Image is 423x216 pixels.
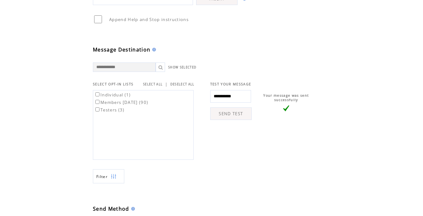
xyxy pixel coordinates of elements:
[109,17,189,22] span: Append Help and Stop instructions
[143,82,163,86] a: SELECT ALL
[94,107,125,113] label: Testers (3)
[94,92,131,98] label: Individual (1)
[93,205,129,212] span: Send Method
[94,100,148,105] label: Members [DATE] (90)
[95,107,99,111] input: Testers (3)
[95,92,99,96] input: Individual (1)
[170,82,195,86] a: DESELECT ALL
[93,82,133,86] span: SELECT OPT-IN LISTS
[168,65,196,69] a: SHOW SELECTED
[283,105,289,111] img: vLarge.png
[95,100,99,104] input: Members [DATE] (90)
[96,174,108,179] span: Show filters
[165,81,168,87] span: |
[111,170,116,184] img: filters.png
[210,107,252,120] a: SEND TEST
[93,46,150,53] span: Message Destination
[263,93,309,102] span: Your message was sent successfully
[93,169,124,183] a: Filter
[210,82,251,86] span: TEST YOUR MESSAGE
[150,48,156,51] img: help.gif
[129,207,135,211] img: help.gif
